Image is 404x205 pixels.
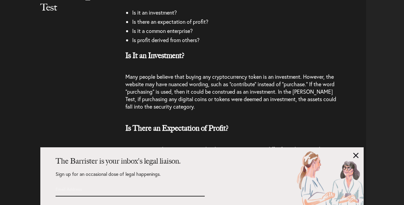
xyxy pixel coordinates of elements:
[56,156,181,166] strong: The Barrister is your inbox's legal liaison.
[132,18,208,25] span: Is there an expectation of profit?
[132,27,193,34] span: Is it a common enterprise?
[125,124,228,133] span: Is There an Expectation of Profit?
[125,51,184,60] span: Is It an Investment?
[125,73,336,110] span: Many people believe that buying any cryptocurrency token is an investment. However, the website m...
[132,36,200,43] span: Is profit derived from others?
[56,183,167,195] input: Email Address
[132,9,177,16] span: Is it an investment?
[56,172,205,183] p: Sign up for an occasional dose of legal happenings.
[125,146,341,190] span: In some cases, the cryptocurrency holder’s expectations may differ from the initial objectives. F...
